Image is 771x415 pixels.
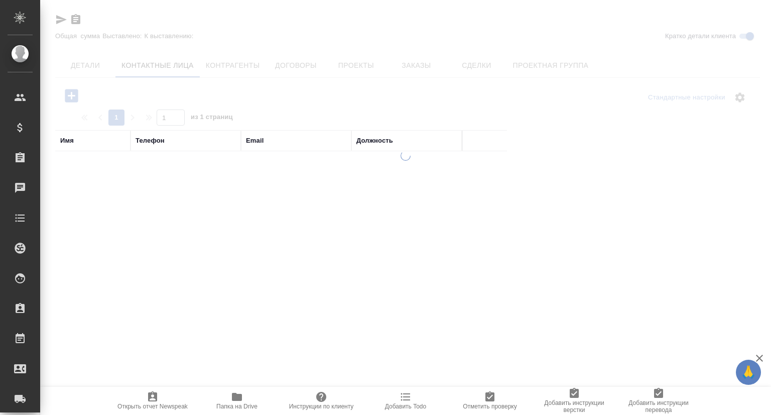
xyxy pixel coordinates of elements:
[117,403,188,410] span: Открыть отчет Newspeak
[538,399,610,413] span: Добавить инструкции верстки
[448,387,532,415] button: Отметить проверку
[363,387,448,415] button: Добавить Todo
[463,403,517,410] span: Отметить проверку
[289,403,354,410] span: Инструкции по клиенту
[195,387,279,415] button: Папка на Drive
[136,136,165,146] div: Телефон
[532,387,616,415] button: Добавить инструкции верстки
[622,399,695,413] span: Добавить инструкции перевода
[110,387,195,415] button: Открыть отчет Newspeak
[385,403,426,410] span: Добавить Todo
[279,387,363,415] button: Инструкции по клиенту
[60,136,74,146] div: Имя
[246,136,264,146] div: Email
[740,362,757,383] span: 🙏
[216,403,258,410] span: Папка на Drive
[616,387,701,415] button: Добавить инструкции перевода
[736,360,761,385] button: 🙏
[356,136,393,146] div: Должность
